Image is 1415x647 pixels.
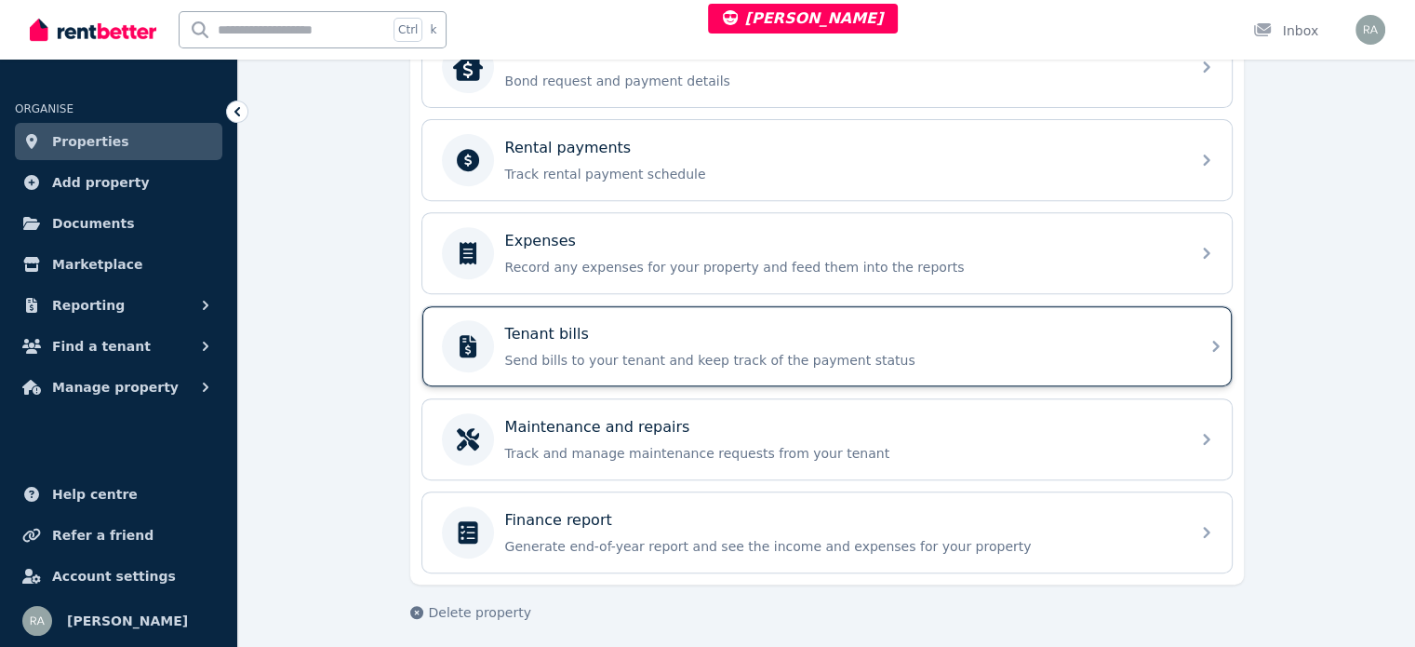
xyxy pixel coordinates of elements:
[505,537,1179,556] p: Generate end-of-year report and see the income and expenses for your property
[22,606,52,636] img: Rochelle Alvarez
[52,335,151,357] span: Find a tenant
[15,558,222,595] a: Account settings
[505,323,589,345] p: Tenant bills
[422,399,1232,479] a: Maintenance and repairsTrack and manage maintenance requests from your tenant
[15,369,222,406] button: Manage property
[422,27,1232,107] a: BondBondBond request and payment details
[422,306,1232,386] a: Tenant billsSend bills to your tenant and keep track of the payment status
[430,22,436,37] span: k
[15,476,222,513] a: Help centre
[15,123,222,160] a: Properties
[52,376,179,398] span: Manage property
[410,603,531,622] button: Delete property
[15,102,73,115] span: ORGANISE
[15,287,222,324] button: Reporting
[67,610,188,632] span: [PERSON_NAME]
[453,52,483,82] img: Bond
[505,230,576,252] p: Expenses
[1253,21,1318,40] div: Inbox
[52,212,135,235] span: Documents
[505,351,1179,370] p: Send bills to your tenant and keep track of the payment status
[422,213,1232,293] a: ExpensesRecord any expenses for your property and feed them into the reports
[15,164,222,201] a: Add property
[52,130,129,153] span: Properties
[505,72,1179,90] p: Bond request and payment details
[52,524,154,546] span: Refer a friend
[30,16,156,44] img: RentBetter
[15,246,222,283] a: Marketplace
[505,509,612,532] p: Finance report
[52,253,142,276] span: Marketplace
[429,603,531,622] span: Delete property
[52,483,138,505] span: Help centre
[505,165,1179,183] p: Track rental payment schedule
[723,9,884,27] span: [PERSON_NAME]
[505,444,1179,463] p: Track and manage maintenance requests from your tenant
[15,517,222,554] a: Refer a friend
[505,137,632,159] p: Rental payments
[422,120,1232,200] a: Rental paymentsTrack rental payment schedule
[52,171,150,194] span: Add property
[52,294,125,317] span: Reporting
[1355,15,1385,45] img: Rochelle Alvarez
[505,258,1179,276] p: Record any expenses for your property and feed them into the reports
[505,416,690,438] p: Maintenance and repairs
[52,565,176,587] span: Account settings
[15,328,222,365] button: Find a tenant
[422,492,1232,573] a: Finance reportGenerate end-of-year report and see the income and expenses for your property
[394,18,422,42] span: Ctrl
[15,205,222,242] a: Documents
